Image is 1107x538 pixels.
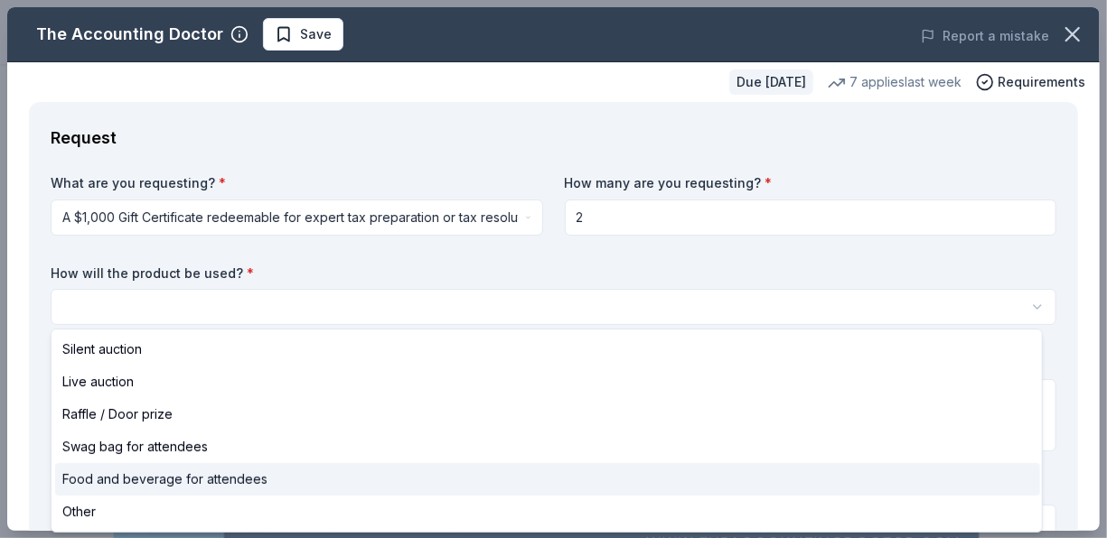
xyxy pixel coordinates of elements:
[62,403,173,425] span: Raffle / Door prize
[62,436,208,458] span: Swag bag for attendees
[62,371,134,393] span: Live auction
[62,468,267,490] span: Food and beverage for attendees
[62,339,142,360] span: Silent auction
[214,22,359,43] span: ONE MISSION MANY MIRACLES
[62,501,96,523] span: Other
